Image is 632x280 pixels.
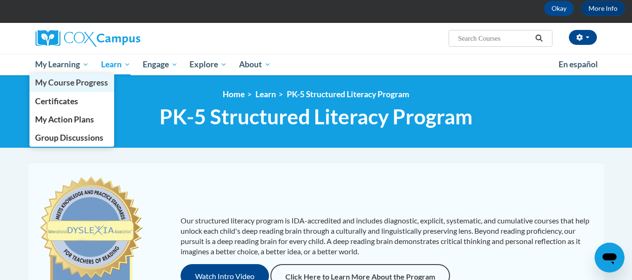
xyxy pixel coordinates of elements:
[35,96,78,106] span: Certificates
[552,55,604,74] a: En español
[457,33,532,44] input: Search Courses
[581,1,625,16] a: More Info
[532,33,546,44] button: Search
[29,92,115,110] a: Certificates
[233,54,277,75] a: About
[239,59,271,70] span: About
[29,129,115,147] a: Group Discussions
[29,73,115,92] a: My Course Progress
[181,215,595,257] p: Our structured literacy program is IDA-accredited and includes diagnostic, explicit, systematic, ...
[36,30,140,47] img: Cox Campus
[143,59,178,70] span: Engage
[255,89,276,99] a: Learn
[35,59,89,70] span: My Learning
[29,110,115,129] a: My Action Plans
[189,59,227,70] span: Explore
[137,54,184,75] a: Engage
[544,1,574,16] button: Okay
[35,115,94,124] span: My Action Plans
[95,54,137,75] a: Learn
[101,59,131,70] span: Learn
[287,89,409,99] a: PK-5 Structured Literacy Program
[160,104,472,129] span: PK-5 Structured Literacy Program
[29,54,95,75] a: My Learning
[183,54,233,75] a: Explore
[223,89,245,99] a: Home
[569,30,597,45] button: Account Settings
[35,133,103,143] span: Group Discussions
[22,54,611,75] div: Main menu
[595,243,625,273] iframe: Button to launch messaging window
[35,78,108,87] span: My Course Progress
[36,30,213,47] a: Cox Campus
[559,59,598,69] span: En español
